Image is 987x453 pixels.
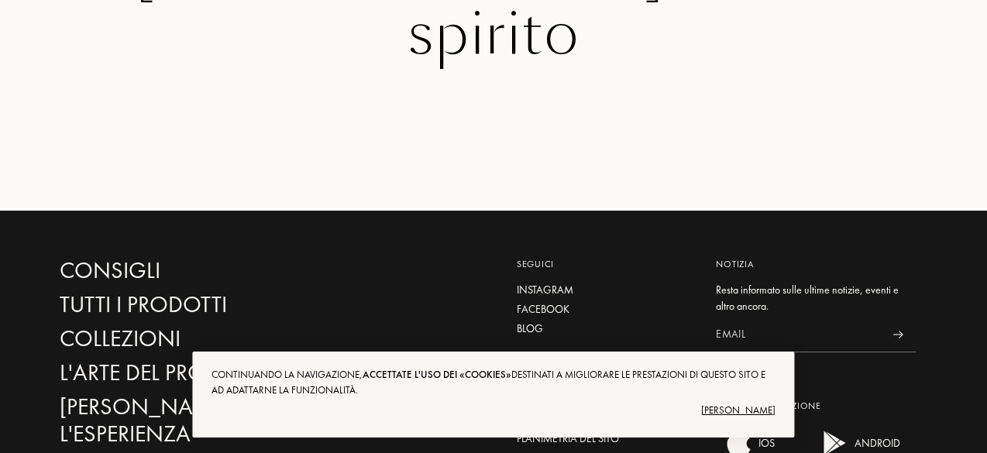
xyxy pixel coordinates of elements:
a: Blog [517,321,693,337]
a: Consigli [60,257,333,284]
div: Resta informato sulle ultime notizie, eventi e altro ancora. [716,282,916,314]
a: Instagram [517,282,693,298]
a: Facebook [517,301,693,317]
div: [PERSON_NAME] [211,398,775,423]
div: Notizia [716,257,916,271]
a: [PERSON_NAME] l'esperienza [60,393,333,448]
img: news_send.svg [893,331,903,338]
div: Continuando la navigazione, destinati a migliorare le prestazioni di questo sito e ad adattarne l... [211,367,775,398]
a: Planimetria del sito [517,431,693,447]
span: accettate l'uso dei «cookies» [363,368,511,381]
div: Seguici [517,257,693,271]
input: Email [716,317,881,352]
div: Scarica applicazione [716,399,916,413]
a: Collezioni [60,325,333,352]
a: L'arte del profumo [60,359,333,386]
a: Tutti i prodotti [60,291,333,318]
